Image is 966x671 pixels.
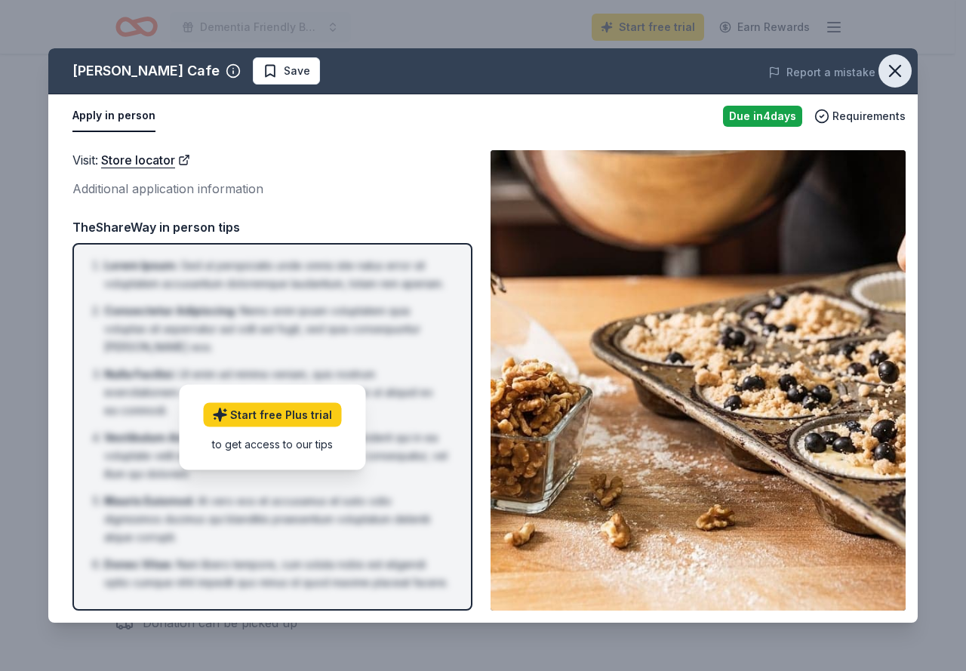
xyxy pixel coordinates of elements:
[72,59,220,83] div: [PERSON_NAME] Cafe
[104,257,450,293] li: Sed ut perspiciatis unde omnis iste natus error sit voluptatem accusantium doloremque laudantium,...
[203,436,341,451] div: to get access to our tips
[72,100,155,132] button: Apply in person
[491,150,906,611] img: Image for Mimi's Cafe
[72,150,472,170] div: Visit :
[814,107,906,125] button: Requirements
[203,402,341,426] a: Start free Plus trial
[101,150,190,170] a: Store locator
[104,302,450,356] li: Nemo enim ipsam voluptatem quia voluptas sit aspernatur aut odit aut fugit, sed quia consequuntur...
[104,431,198,444] span: Vestibulum Ante :
[253,57,320,85] button: Save
[723,106,802,127] div: Due in 4 days
[768,63,875,82] button: Report a mistake
[104,365,450,420] li: Ut enim ad minima veniam, quis nostrum exercitationem ullam corporis suscipit laboriosam, nisi ut...
[104,259,178,272] span: Lorem Ipsum :
[832,107,906,125] span: Requirements
[284,62,310,80] span: Save
[72,217,472,237] div: TheShareWay in person tips
[104,558,174,571] span: Donec Vitae :
[104,368,176,380] span: Nulla Facilisi :
[104,429,450,483] li: Quis autem vel eum iure reprehenderit qui in ea voluptate velit esse [PERSON_NAME] nihil molestia...
[104,492,450,546] li: At vero eos et accusamus et iusto odio dignissimos ducimus qui blanditiis praesentium voluptatum ...
[104,556,450,592] li: Nam libero tempore, cum soluta nobis est eligendi optio cumque nihil impedit quo minus id quod ma...
[104,494,195,507] span: Mauris Euismod :
[104,304,237,317] span: Consectetur Adipiscing :
[72,179,472,199] div: Additional application information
